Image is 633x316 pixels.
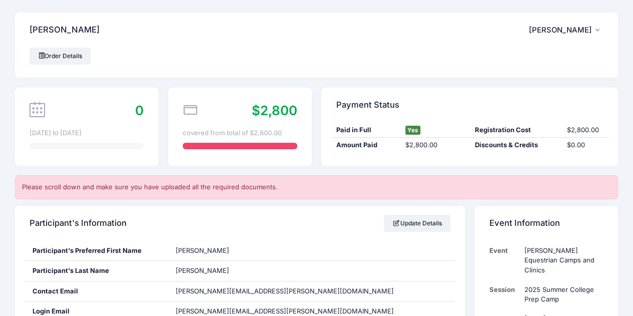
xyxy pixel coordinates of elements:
[176,246,229,254] span: [PERSON_NAME]
[252,103,297,118] span: $2,800
[489,280,520,309] td: Session
[30,16,100,45] h4: [PERSON_NAME]
[176,266,229,274] span: [PERSON_NAME]
[15,175,618,199] div: Please scroll down and make sure you have uploaded all the required documents.
[489,241,520,280] td: Event
[25,261,169,281] div: Participant's Last Name
[183,128,297,138] div: covered from total of $2,800.00
[30,209,127,237] h4: Participant's Information
[331,125,400,135] div: Paid in Full
[519,241,603,280] td: [PERSON_NAME] Equestrian Camps and Clinics
[331,140,400,150] div: Amount Paid
[562,125,608,135] div: $2,800.00
[529,19,603,42] button: [PERSON_NAME]
[30,128,144,138] div: [DATE] to [DATE]
[336,91,399,119] h4: Payment Status
[529,26,592,35] span: [PERSON_NAME]
[25,281,169,301] div: Contact Email
[405,126,420,135] span: Yes
[470,140,562,150] div: Discounts & Credits
[562,140,608,150] div: $0.00
[470,125,562,135] div: Registration Cost
[176,287,394,295] span: [PERSON_NAME][EMAIL_ADDRESS][PERSON_NAME][DOMAIN_NAME]
[489,209,560,237] h4: Event Information
[25,241,169,261] div: Participant's Preferred First Name
[135,103,144,118] span: 0
[400,140,469,150] div: $2,800.00
[519,280,603,309] td: 2025 Summer College Prep Camp
[384,215,450,232] a: Update Details
[30,48,91,65] a: Order Details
